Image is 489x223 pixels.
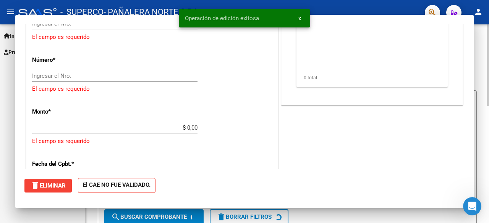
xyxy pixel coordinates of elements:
[32,107,104,116] p: Monto
[31,181,40,190] mat-icon: delete
[32,160,104,168] p: Fecha del Cpbt.
[24,179,72,193] button: Eliminar
[32,33,272,42] p: El campo es requerido
[31,182,66,189] span: Eliminar
[32,137,272,146] p: El campo es requerido
[217,213,272,220] span: Borrar Filtros
[78,178,155,193] strong: El CAE NO FUE VALIDADO.
[60,4,104,21] span: - SUPERCO
[4,48,73,56] span: Prestadores / Proveedores
[111,212,120,221] mat-icon: search
[298,15,301,22] span: x
[292,11,307,25] button: x
[111,213,187,220] span: Buscar Comprobante
[32,85,272,93] p: El campo es requerido
[217,212,226,221] mat-icon: delete
[296,68,448,87] div: 0 total
[4,32,23,40] span: Inicio
[6,7,15,16] mat-icon: menu
[32,56,104,64] p: Número
[185,14,259,22] span: Operación de edición exitosa
[104,4,199,21] span: - PAÑALERA NORTE S R L
[474,7,483,16] mat-icon: person
[463,197,481,215] iframe: Intercom live chat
